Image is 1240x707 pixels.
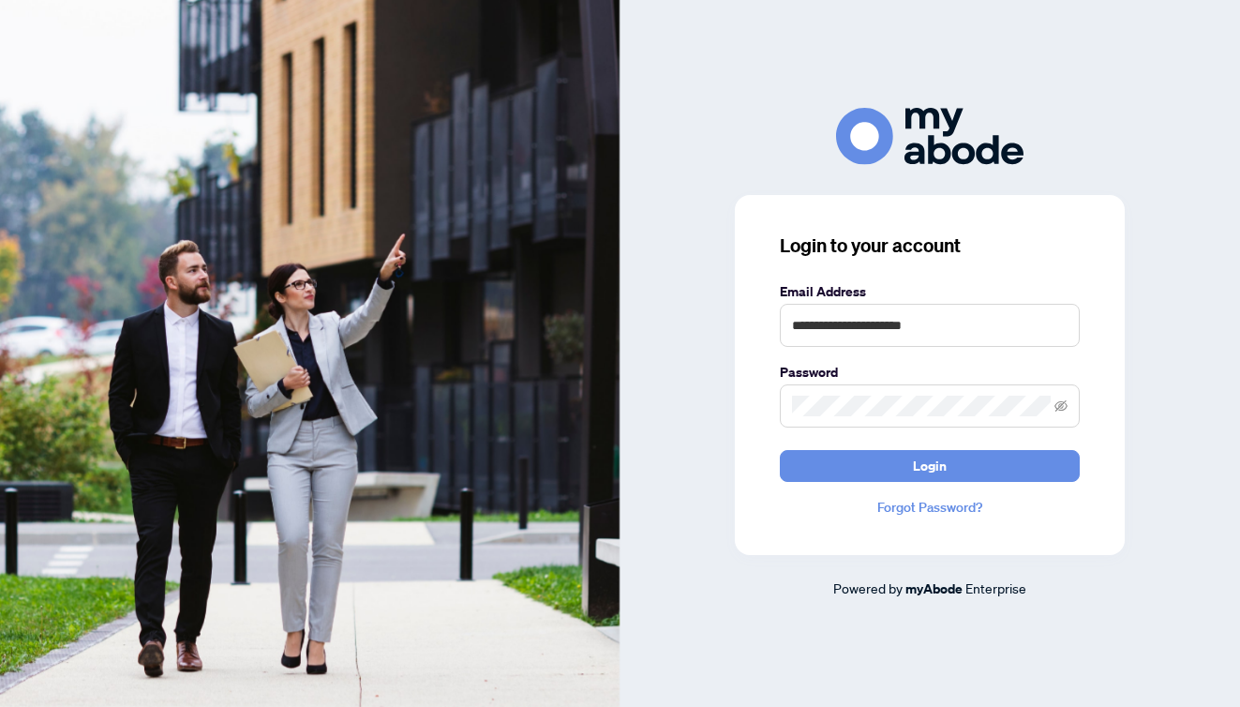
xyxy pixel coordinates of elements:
[780,450,1080,482] button: Login
[780,497,1080,518] a: Forgot Password?
[913,451,947,481] span: Login
[965,579,1026,596] span: Enterprise
[1054,399,1068,413] span: eye-invisible
[780,362,1080,383] label: Password
[905,579,963,599] a: myAbode
[780,233,1080,259] h3: Login to your account
[833,579,903,596] span: Powered by
[780,281,1080,302] label: Email Address
[836,108,1023,165] img: ma-logo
